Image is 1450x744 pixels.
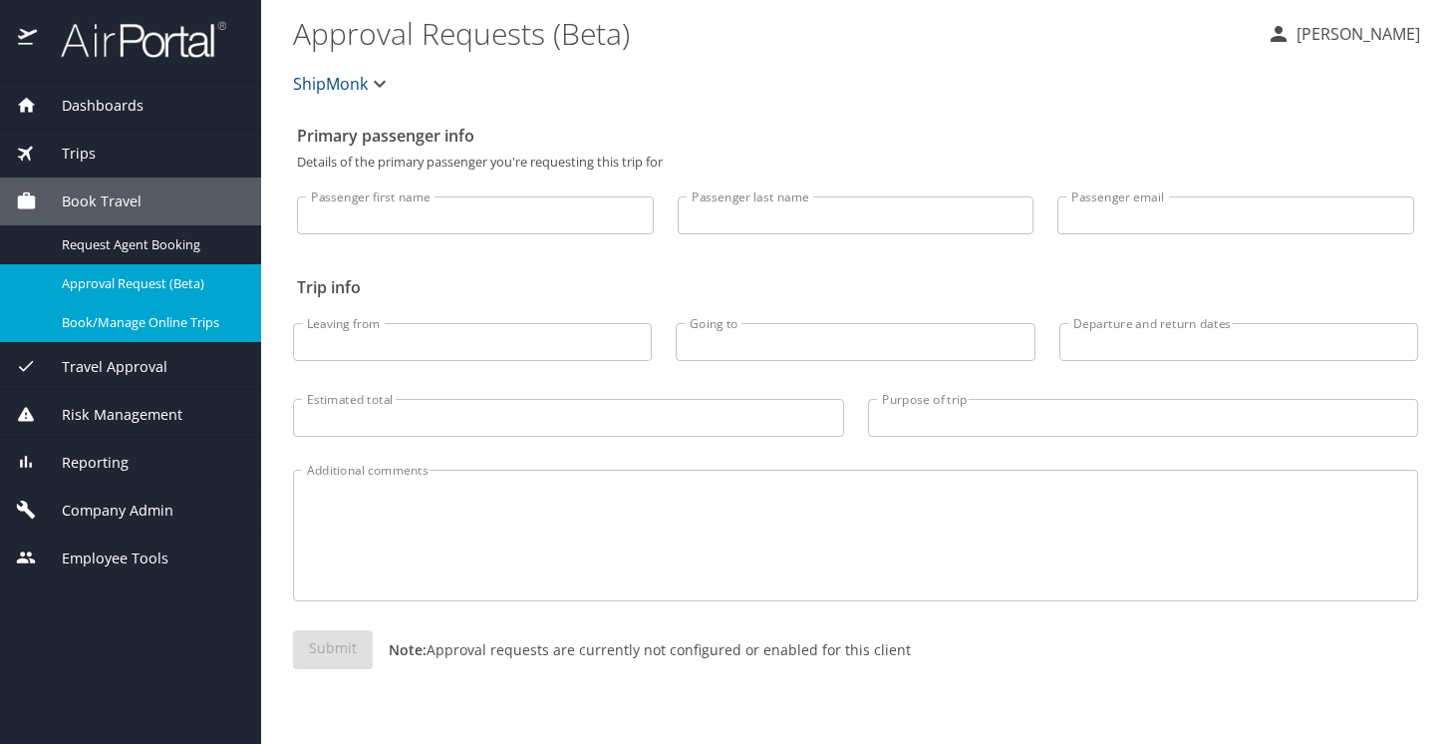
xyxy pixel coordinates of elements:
span: Book Travel [37,190,142,212]
img: icon-airportal.png [18,20,39,59]
span: Reporting [37,452,129,474]
h2: Trip info [297,271,1414,303]
span: Trips [37,143,96,165]
p: [PERSON_NAME] [1291,22,1420,46]
h2: Primary passenger info [297,120,1414,152]
button: ShipMonk [285,64,400,104]
img: airportal-logo.png [39,20,226,59]
button: [PERSON_NAME] [1259,16,1428,52]
h1: Approval Requests (Beta) [293,2,1251,64]
strong: Note: [389,640,427,659]
p: Details of the primary passenger you're requesting this trip for [297,156,1414,169]
span: Travel Approval [37,356,167,378]
span: Approval Request (Beta) [62,274,237,293]
span: Dashboards [37,95,144,117]
span: Company Admin [37,500,173,522]
p: Approval requests are currently not configured or enabled for this client [373,639,911,660]
span: Employee Tools [37,548,168,569]
span: Book/Manage Online Trips [62,313,237,332]
span: Request Agent Booking [62,235,237,254]
span: ShipMonk [293,70,368,98]
span: Risk Management [37,404,182,426]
